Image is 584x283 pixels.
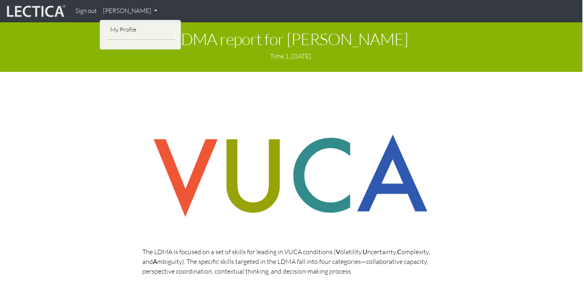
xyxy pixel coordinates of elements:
[142,247,438,276] p: The LDMA is focused on a set of skills for leading in VUCA conditions ( olatility, ncertainty, om...
[363,248,367,255] strong: U
[72,3,100,19] a: Sign out
[142,124,438,227] img: vuca skills
[336,248,340,255] strong: V
[5,4,66,19] img: lecticalive
[4,51,576,61] p: Time 1, [DATE]
[397,248,401,255] strong: C
[108,25,173,35] a: My Profile
[4,30,576,48] h1: LDMA report for [PERSON_NAME]
[153,257,157,265] strong: A
[100,3,161,19] a: [PERSON_NAME]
